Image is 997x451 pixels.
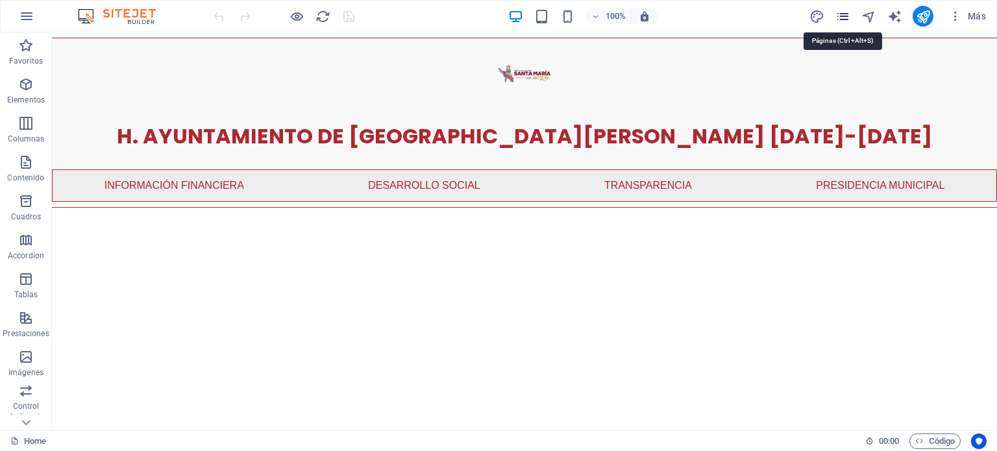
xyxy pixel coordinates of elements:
p: Accordion [8,250,44,261]
button: Haz clic para salir del modo de previsualización y seguir editando [289,8,304,24]
p: Elementos [7,95,45,105]
i: Volver a cargar página [315,9,330,24]
button: navigator [861,8,876,24]
span: : [888,436,890,446]
button: reload [315,8,330,24]
button: Usercentrics [971,433,987,449]
img: Editor Logo [75,8,172,24]
i: AI Writer [887,9,902,24]
button: pages [835,8,850,24]
i: Diseño (Ctrl+Alt+Y) [809,9,824,24]
button: Código [909,433,961,449]
button: publish [913,6,933,27]
h6: Tiempo de la sesión [865,433,900,449]
p: Favoritos [9,56,43,66]
span: Más [949,10,986,23]
h6: 100% [605,8,626,24]
p: Columnas [8,134,45,144]
p: Prestaciones [3,328,49,339]
p: Contenido [7,173,44,183]
button: Más [944,6,991,27]
span: Código [915,433,955,449]
i: Navegador [861,9,876,24]
button: text_generator [887,8,902,24]
button: design [809,8,824,24]
i: Al redimensionar, ajustar el nivel de zoom automáticamente para ajustarse al dispositivo elegido. [639,10,650,22]
button: 100% [585,8,632,24]
i: Publicar [916,9,931,24]
p: Cuadros [11,212,42,222]
p: Tablas [14,289,38,300]
a: Haz clic para cancelar la selección y doble clic para abrir páginas [10,433,46,449]
p: Imágenes [8,367,43,378]
span: 00 00 [879,433,899,449]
